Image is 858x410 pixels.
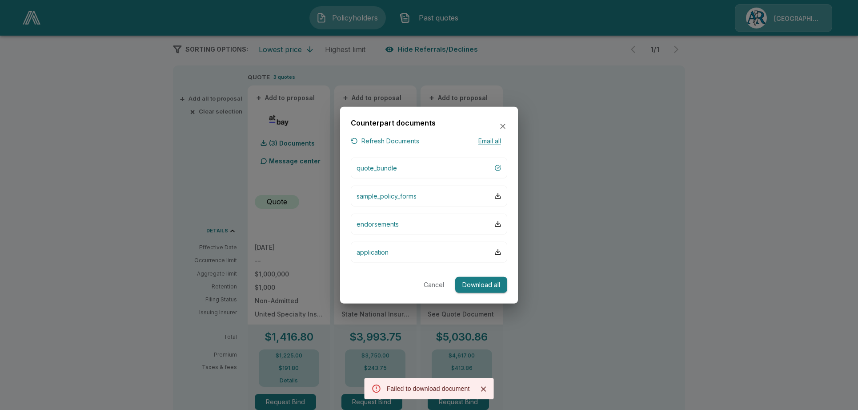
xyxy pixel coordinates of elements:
[351,185,507,206] button: sample_policy_forms
[472,136,507,147] button: Email all
[357,219,399,228] p: endorsements
[351,117,436,129] h6: Counterpart documents
[420,276,448,293] button: Cancel
[455,276,507,293] button: Download all
[387,381,470,397] div: Failed to download document
[351,136,419,147] button: Refresh Documents
[351,213,507,234] button: endorsements
[477,382,490,396] button: Close
[357,163,397,172] p: quote_bundle
[357,191,417,200] p: sample_policy_forms
[357,247,389,256] p: application
[351,157,507,178] button: quote_bundle
[351,241,507,262] button: application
